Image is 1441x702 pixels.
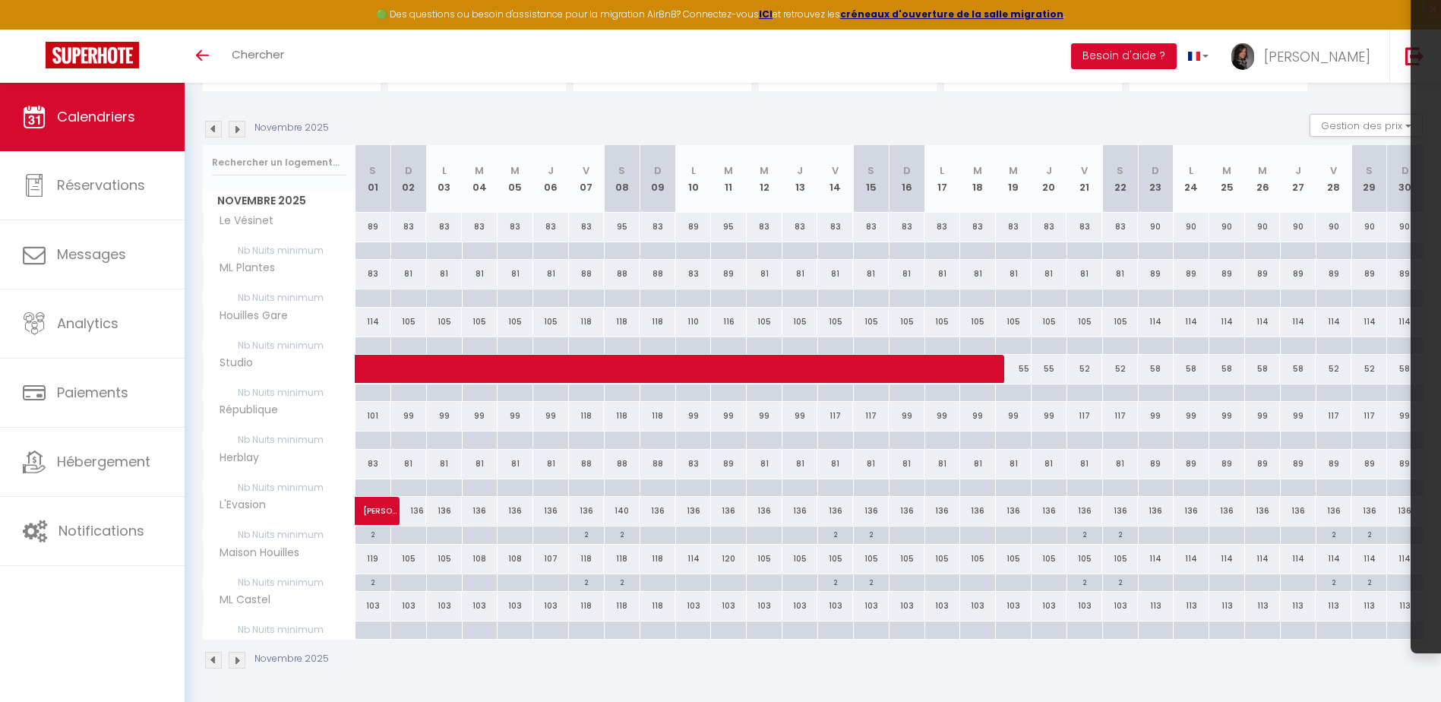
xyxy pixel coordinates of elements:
[782,260,818,288] div: 81
[356,497,391,526] a: [PERSON_NAME]
[1138,145,1174,213] th: 23
[1102,450,1138,478] div: 81
[1117,163,1123,178] abbr: S
[43,24,74,36] div: v 4.0.25
[782,450,818,478] div: 81
[1316,213,1351,241] div: 90
[204,384,355,401] span: Nb Nuits minimum
[369,163,376,178] abbr: S
[583,163,589,178] abbr: V
[569,213,605,241] div: 83
[1067,450,1102,478] div: 81
[1351,450,1387,478] div: 89
[760,163,769,178] abbr: M
[204,526,355,543] span: Nb Nuits minimum
[1351,145,1387,213] th: 29
[533,308,569,336] div: 105
[1067,402,1102,430] div: 117
[604,213,640,241] div: 95
[1231,43,1254,70] img: ...
[62,88,74,100] img: tab_domain_overview_orange.svg
[1387,308,1423,336] div: 114
[724,163,733,178] abbr: M
[206,450,263,466] span: Herblay
[204,289,355,306] span: Nb Nuits minimum
[426,213,462,241] div: 83
[747,450,782,478] div: 81
[675,402,711,430] div: 99
[498,497,533,525] div: 136
[889,260,924,288] div: 81
[1209,213,1245,241] div: 90
[1405,46,1424,65] img: logout
[462,260,498,288] div: 81
[498,213,533,241] div: 83
[204,242,355,259] span: Nb Nuits minimum
[462,213,498,241] div: 83
[840,8,1063,21] strong: créneaux d'ouverture de la salle migration
[1387,355,1423,383] div: 58
[426,260,462,288] div: 81
[973,163,982,178] abbr: M
[817,497,853,525] div: 136
[1102,308,1138,336] div: 105
[711,450,747,478] div: 89
[1316,450,1351,478] div: 89
[569,260,605,288] div: 88
[940,163,944,178] abbr: L
[640,145,675,213] th: 09
[1387,260,1423,288] div: 89
[1067,213,1102,241] div: 83
[996,450,1032,478] div: 81
[1280,497,1316,525] div: 136
[1387,145,1423,213] th: 30
[1258,163,1267,178] abbr: M
[996,497,1032,525] div: 136
[212,149,346,176] input: Rechercher un logement...
[1032,450,1067,478] div: 81
[996,145,1032,213] th: 19
[889,213,924,241] div: 83
[569,402,605,430] div: 118
[817,213,853,241] div: 83
[604,450,640,478] div: 88
[1138,450,1174,478] div: 89
[640,497,675,525] div: 136
[1102,213,1138,241] div: 83
[1209,355,1245,383] div: 58
[1280,402,1316,430] div: 99
[853,213,889,241] div: 83
[569,526,604,541] div: 2
[924,213,960,241] div: 83
[189,90,232,100] div: Mots-clés
[1245,308,1281,336] div: 114
[654,163,662,178] abbr: D
[356,260,391,288] div: 83
[462,145,498,213] th: 04
[604,402,640,430] div: 118
[363,489,398,517] span: [PERSON_NAME]
[889,497,924,525] div: 136
[1209,145,1245,213] th: 25
[1032,213,1067,241] div: 83
[817,308,853,336] div: 105
[548,163,554,178] abbr: J
[390,145,426,213] th: 02
[817,402,853,430] div: 117
[1209,308,1245,336] div: 114
[960,308,996,336] div: 105
[57,383,128,402] span: Paiements
[782,308,818,336] div: 105
[1351,260,1387,288] div: 89
[57,175,145,194] span: Réservations
[747,402,782,430] div: 99
[817,450,853,478] div: 81
[1330,163,1337,178] abbr: V
[356,526,390,541] div: 2
[204,479,355,496] span: Nb Nuits minimum
[996,355,1032,383] div: 55
[1067,308,1102,336] div: 105
[1295,163,1301,178] abbr: J
[1245,260,1281,288] div: 89
[510,163,520,178] abbr: M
